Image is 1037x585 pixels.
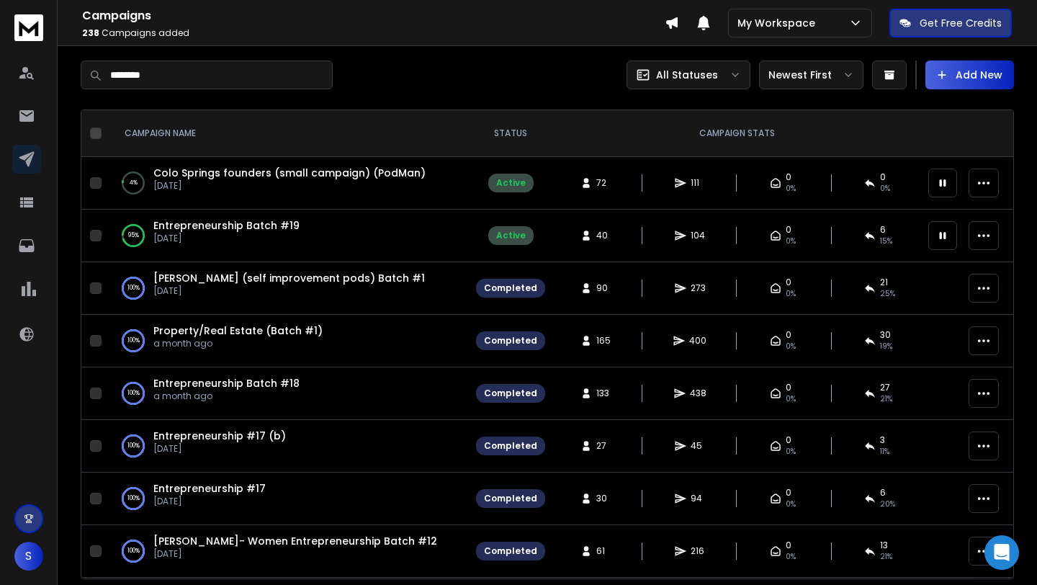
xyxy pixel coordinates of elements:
span: 438 [690,388,706,399]
span: 11 % [880,446,889,457]
th: CAMPAIGN NAME [107,110,467,157]
td: 100%Entrepreneurship #17 (b)[DATE] [107,420,467,473]
p: [DATE] [153,548,437,560]
span: 94 [691,493,705,504]
div: Active [496,177,526,189]
td: 100%[PERSON_NAME] (self improvement pods) Batch #1[DATE] [107,262,467,315]
span: 90 [596,282,611,294]
p: a month ago [153,338,323,349]
span: 0 [786,434,791,446]
p: 100 % [127,334,140,348]
a: Colo Springs founders (small campaign) (PodMan) [153,166,426,180]
span: 0 [786,329,791,341]
span: 0 [880,171,886,183]
p: [DATE] [153,285,425,297]
p: 100 % [127,544,140,558]
h1: Campaigns [82,7,665,24]
span: 25 % [880,288,895,300]
div: Open Intercom Messenger [984,535,1019,570]
button: Newest First [759,61,863,89]
button: S [14,542,43,571]
span: 0% [786,393,796,405]
div: Completed [484,493,537,504]
div: Active [496,230,526,241]
span: 111 [691,177,705,189]
span: 40 [596,230,611,241]
span: 27 [880,382,890,393]
p: 4 % [130,176,138,190]
p: 95 % [128,228,139,243]
a: Entrepreneurship Batch #18 [153,376,300,390]
span: 0 [786,382,791,393]
button: Add New [925,61,1014,89]
p: [DATE] [153,443,286,455]
span: Entrepreneurship Batch #19 [153,218,300,233]
button: Get Free Credits [889,9,1012,37]
span: 104 [691,230,705,241]
span: 21 % [880,551,892,563]
span: 15 % [880,236,892,247]
a: Entrepreneurship #17 [153,481,266,496]
td: 4%Colo Springs founders (small campaign) (PodMan)[DATE] [107,157,467,210]
p: My Workspace [737,16,821,30]
p: All Statuses [656,68,718,82]
span: 238 [82,27,99,39]
p: Campaigns added [82,27,665,39]
div: Completed [484,282,537,294]
span: 0 [786,171,791,183]
span: 30 [880,329,891,341]
span: 0 [786,487,791,499]
span: 45 [691,440,705,452]
span: 72 [596,177,611,189]
p: 100 % [127,281,140,295]
span: 19 % [880,341,892,352]
span: 0 [786,224,791,236]
p: [DATE] [153,233,300,244]
span: 0% [786,288,796,300]
p: 100 % [127,386,140,401]
span: 0% [786,341,796,352]
a: [PERSON_NAME] (self improvement pods) Batch #1 [153,271,425,285]
div: Completed [484,335,537,347]
span: 3 [880,434,885,446]
td: 100%[PERSON_NAME]- Women Entrepreneurship Batch #12[DATE] [107,525,467,578]
span: 273 [691,282,706,294]
span: 0 [786,277,791,288]
div: Completed [484,545,537,557]
span: 0% [786,183,796,195]
span: 216 [691,545,705,557]
p: 100 % [127,439,140,453]
span: 0% [786,499,796,510]
div: Completed [484,440,537,452]
span: 61 [596,545,611,557]
td: 95%Entrepreneurship Batch #19[DATE] [107,210,467,262]
span: 21 [880,277,888,288]
span: 27 [596,440,611,452]
p: 100 % [127,491,140,506]
span: 6 [880,487,886,499]
span: 0% [786,446,796,457]
span: 6 [880,224,886,236]
span: 20 % [880,499,895,510]
td: 100%Entrepreneurship #17[DATE] [107,473,467,525]
span: 0 % [880,183,890,195]
a: Entrepreneurship #17 (b) [153,429,286,443]
p: [DATE] [153,496,266,507]
span: 30 [596,493,611,504]
span: 13 [880,540,888,551]
p: Get Free Credits [920,16,1002,30]
th: CAMPAIGN STATS [554,110,920,157]
span: 400 [689,335,706,347]
th: STATUS [467,110,554,157]
p: a month ago [153,390,300,402]
a: Property/Real Estate (Batch #1) [153,323,323,338]
span: 133 [596,388,611,399]
a: [PERSON_NAME]- Women Entrepreneurship Batch #12 [153,534,437,548]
